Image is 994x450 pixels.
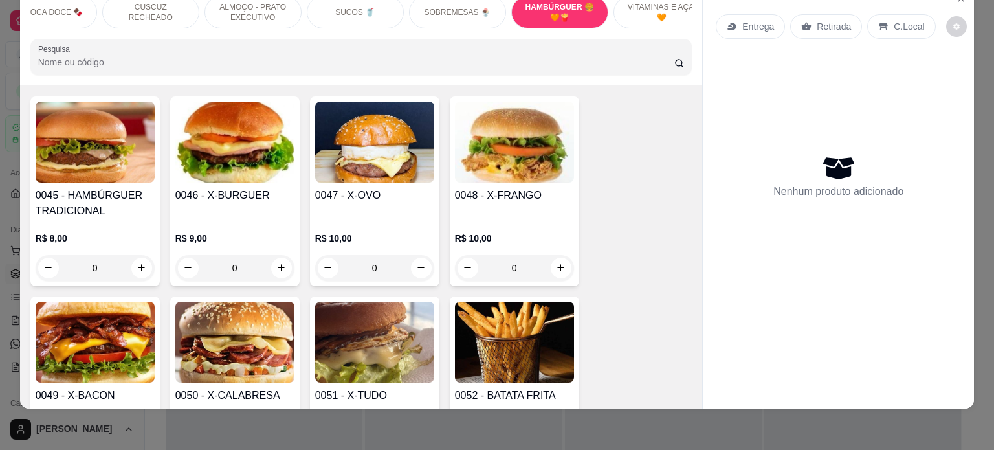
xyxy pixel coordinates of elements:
[215,2,291,23] p: ALMOÇO - PRATO EXECUTIVO
[315,302,434,383] img: product-image
[36,232,155,245] p: R$ 8,00
[36,302,155,383] img: product-image
[36,188,155,219] h4: 0045 - HAMBÚRGUER TRADICIONAL
[773,184,903,199] p: Nenhum produto adicionado
[315,232,434,245] p: R$ 10,00
[455,388,574,403] h4: 0052 - BATATA FRITA
[455,232,574,245] p: R$ 10,00
[38,43,74,54] label: Pesquisa
[455,102,574,183] img: product-image
[455,188,574,203] h4: 0048 - X-FRANGO
[425,7,491,17] p: SOBREMESAS 🍨
[335,7,375,17] p: SUCOS 🥤
[175,302,294,383] img: product-image
[36,388,155,403] h4: 0049 - X-BACON
[522,2,597,23] p: HAMBÚRGUER 🍔 🧡🍟
[817,20,851,33] p: Retirada
[742,20,774,33] p: Entrega
[315,188,434,203] h4: 0047 - X-OVO
[175,102,294,183] img: product-image
[36,102,155,183] img: product-image
[624,2,700,23] p: VITAMINAS E AÇAÍ 🧡
[175,388,294,403] h4: 0050 - X-CALABRESA
[175,232,294,245] p: R$ 9,00
[175,188,294,203] h4: 0046 - X-BURGUER
[315,102,434,183] img: product-image
[38,56,674,69] input: Pesquisa
[315,388,434,403] h4: 0051 - X-TUDO
[113,2,188,23] p: CUSCUZ RECHEADO
[455,302,574,383] img: product-image
[14,7,83,17] p: TAPIOCA DOCE 🍫
[946,16,967,37] button: decrease-product-quantity
[894,20,924,33] p: C.Local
